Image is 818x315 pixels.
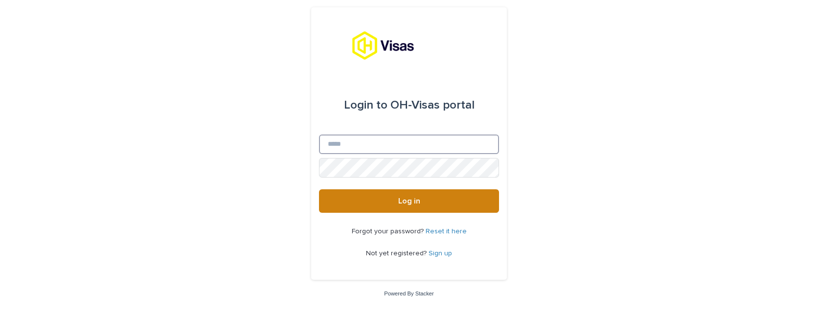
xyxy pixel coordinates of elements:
div: OH-Visas portal [344,91,475,119]
span: Log in [398,197,420,205]
img: tx8HrbJQv2PFQx4TXEq5 [352,31,466,60]
span: Forgot your password? [352,228,426,235]
a: Powered By Stacker [384,291,433,296]
button: Log in [319,189,499,213]
span: Login to [344,99,387,111]
a: Sign up [429,250,452,257]
a: Reset it here [426,228,467,235]
span: Not yet registered? [366,250,429,257]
